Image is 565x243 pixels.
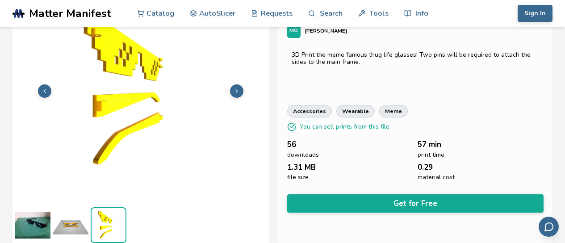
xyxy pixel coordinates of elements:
[336,105,375,117] a: wearable
[287,105,332,117] a: accessories
[305,26,347,36] p: [PERSON_NAME]
[287,194,544,213] button: Get for Free
[287,151,319,159] span: downloads
[287,163,316,172] span: 1.31 MB
[379,105,408,117] a: meme
[518,5,552,22] button: Sign In
[300,122,389,131] p: You can sell prints from this file
[29,7,111,20] span: Matter Manifest
[418,140,441,149] span: 57 min
[287,174,309,181] span: file size
[418,163,433,172] span: 0.29
[287,140,296,149] span: 56
[418,174,455,181] span: material cost
[418,151,444,159] span: print time
[92,208,126,242] img: thug_life_glasses_PIP_3D_Preview
[53,207,88,243] img: thug_life_glasses_PIP_Print_Bed_Preview
[539,217,559,237] button: Send feedback via email
[289,28,298,34] span: MO
[292,51,540,66] div: 3D Print the meme famous thug life glasses! Two pins will be required to attach the sides to the ...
